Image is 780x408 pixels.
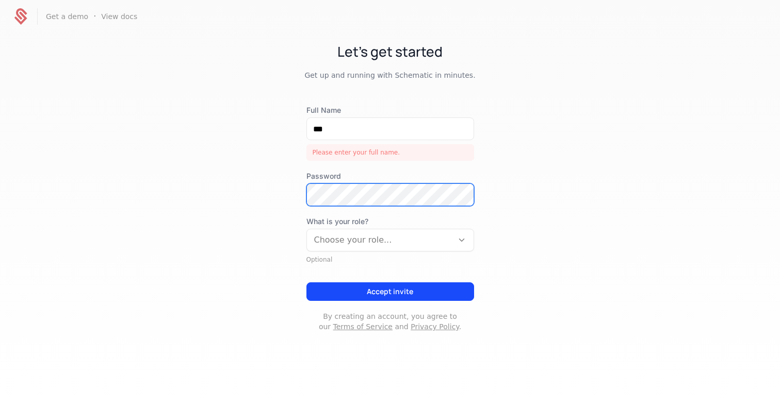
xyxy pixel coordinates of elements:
[306,216,474,227] span: What is your role?
[101,11,137,22] a: View docs
[333,322,393,331] a: Terms of Service
[306,171,474,181] label: Password
[306,311,474,332] p: By creating an account, you agree to our and .
[306,282,474,301] button: Accept invite
[411,322,459,331] a: Privacy Policy
[306,256,474,264] div: Optional
[46,11,88,22] a: Get a demo
[306,144,474,161] div: Please enter your full name.
[306,105,474,115] label: Full Name
[93,10,96,23] span: ·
